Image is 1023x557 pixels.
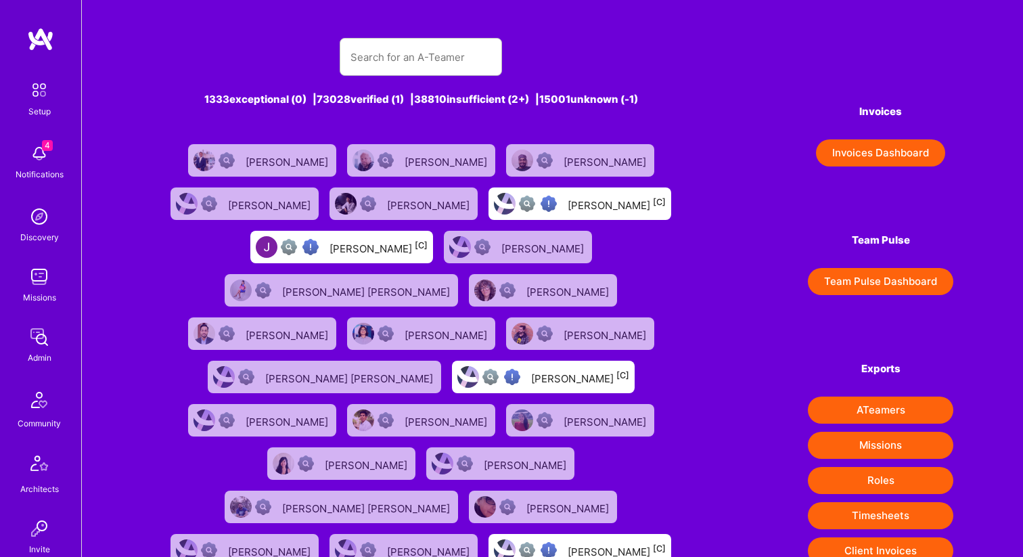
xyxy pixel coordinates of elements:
[378,326,394,342] img: Not Scrubbed
[531,368,629,386] div: [PERSON_NAME]
[512,150,533,171] img: User Avatar
[360,196,376,212] img: Not Scrubbed
[512,323,533,344] img: User Avatar
[273,453,294,474] img: User Avatar
[325,455,410,472] div: [PERSON_NAME]
[808,139,953,166] a: Invoices Dashboard
[238,369,254,385] img: Not Scrubbed
[194,323,215,344] img: User Avatar
[808,106,953,118] h4: Invoices
[28,351,51,365] div: Admin
[537,326,553,342] img: Not Scrubbed
[526,498,612,516] div: [PERSON_NAME]
[501,399,660,442] a: User AvatarNot Scrubbed[PERSON_NAME]
[26,203,53,230] img: discovery
[183,139,342,182] a: User AvatarNot Scrubbed[PERSON_NAME]
[421,442,580,485] a: User AvatarNot Scrubbed[PERSON_NAME]
[246,152,331,169] div: [PERSON_NAME]
[165,182,324,225] a: User AvatarNot Scrubbed[PERSON_NAME]
[246,411,331,429] div: [PERSON_NAME]
[432,453,453,474] img: User Avatar
[265,368,436,386] div: [PERSON_NAME] [PERSON_NAME]
[808,268,953,295] button: Team Pulse Dashboard
[499,282,516,298] img: Not Scrubbed
[463,269,622,312] a: User AvatarNot Scrubbed[PERSON_NAME]
[353,150,374,171] img: User Avatar
[350,40,491,74] input: Search for an A-Teamer
[474,280,496,301] img: User Avatar
[298,455,314,472] img: Not Scrubbed
[23,449,55,482] img: Architects
[564,152,649,169] div: [PERSON_NAME]
[378,412,394,428] img: Not Scrubbed
[282,282,453,299] div: [PERSON_NAME] [PERSON_NAME]
[282,498,453,516] div: [PERSON_NAME] [PERSON_NAME]
[504,369,520,385] img: High Potential User
[194,150,215,171] img: User Avatar
[353,323,374,344] img: User Avatar
[387,195,472,213] div: [PERSON_NAME]
[808,502,953,529] button: Timesheets
[42,140,53,151] span: 4
[324,182,483,225] a: User AvatarNot Scrubbed[PERSON_NAME]
[484,455,569,472] div: [PERSON_NAME]
[23,290,56,305] div: Missions
[262,442,421,485] a: User AvatarNot Scrubbed[PERSON_NAME]
[27,27,54,51] img: logo
[26,263,53,290] img: teamwork
[29,542,50,556] div: Invite
[26,515,53,542] img: Invite
[449,236,471,258] img: User Avatar
[463,485,622,529] a: User AvatarNot Scrubbed[PERSON_NAME]
[457,366,479,388] img: User Avatar
[405,152,490,169] div: [PERSON_NAME]
[537,152,553,169] img: Not Scrubbed
[342,312,501,355] a: User AvatarNot Scrubbed[PERSON_NAME]
[255,499,271,515] img: Not Scrubbed
[616,370,629,380] sup: [C]
[281,239,297,255] img: Not fully vetted
[653,543,666,554] sup: [C]
[16,167,64,181] div: Notifications
[20,482,59,496] div: Architects
[202,355,447,399] a: User AvatarNot Scrubbed[PERSON_NAME] [PERSON_NAME]
[256,236,277,258] img: User Avatar
[335,193,357,215] img: User Avatar
[26,324,53,351] img: admin teamwork
[176,193,198,215] img: User Avatar
[20,230,59,244] div: Discovery
[499,499,516,515] img: Not Scrubbed
[329,238,428,256] div: [PERSON_NAME]
[219,485,463,529] a: User AvatarNot Scrubbed[PERSON_NAME] [PERSON_NAME]
[519,196,535,212] img: Not fully vetted
[405,411,490,429] div: [PERSON_NAME]
[808,467,953,494] button: Roles
[808,397,953,424] button: ATeamers
[808,234,953,246] h4: Team Pulse
[230,496,252,518] img: User Avatar
[18,416,61,430] div: Community
[474,239,491,255] img: Not Scrubbed
[483,182,677,225] a: User AvatarNot fully vettedHigh Potential User[PERSON_NAME][C]
[564,325,649,342] div: [PERSON_NAME]
[183,312,342,355] a: User AvatarNot Scrubbed[PERSON_NAME]
[512,409,533,431] img: User Avatar
[501,312,660,355] a: User AvatarNot Scrubbed[PERSON_NAME]
[537,412,553,428] img: Not Scrubbed
[219,152,235,169] img: Not Scrubbed
[447,355,640,399] a: User AvatarNot fully vettedHigh Potential User[PERSON_NAME][C]
[501,139,660,182] a: User AvatarNot Scrubbed[PERSON_NAME]
[183,399,342,442] a: User AvatarNot Scrubbed[PERSON_NAME]
[405,325,490,342] div: [PERSON_NAME]
[378,152,394,169] img: Not Scrubbed
[564,411,649,429] div: [PERSON_NAME]
[246,325,331,342] div: [PERSON_NAME]
[494,193,516,215] img: User Avatar
[353,409,374,431] img: User Avatar
[230,280,252,301] img: User Avatar
[568,195,666,213] div: [PERSON_NAME]
[152,92,690,106] div: 1333 exceptional (0) | 73028 verified (1) | 38810 insufficient (2+) | 15001 unknown (-1)
[808,432,953,459] button: Missions
[25,76,53,104] img: setup
[482,369,499,385] img: Not fully vetted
